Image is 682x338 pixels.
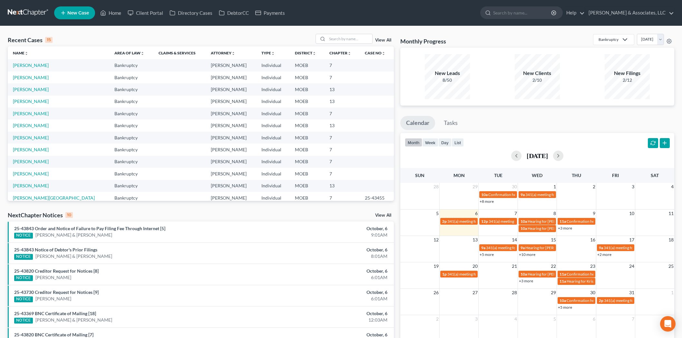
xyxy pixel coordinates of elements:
[550,236,557,244] span: 15
[433,262,439,270] span: 19
[605,70,650,77] div: New Filings
[267,274,387,281] div: 6:01AM
[109,132,154,144] td: Bankruptcy
[206,168,256,180] td: [PERSON_NAME]
[481,219,488,224] span: 12p
[525,192,588,197] span: 341(a) meeting for [PERSON_NAME]
[97,7,124,19] a: Home
[567,279,606,284] span: Hearing for Kristel How
[8,211,73,219] div: NextChapter Notices
[35,253,112,259] a: [PERSON_NAME] & [PERSON_NAME]
[14,318,33,324] div: NOTICE
[290,156,325,168] td: MOEB
[438,138,452,147] button: day
[8,36,53,44] div: Recent Cases
[668,236,674,244] span: 18
[324,119,360,131] td: 13
[567,219,640,224] span: Confirmation hearing for [PERSON_NAME]
[597,252,611,257] a: +2 more
[628,236,635,244] span: 17
[415,173,424,178] span: Sun
[109,168,154,180] td: Bankruptcy
[14,311,96,316] a: 25-43369 BNC Certificate of Mailing [18]
[290,144,325,155] td: MOEB
[290,168,325,180] td: MOEB
[324,168,360,180] td: 7
[525,245,576,250] span: Hearing for [PERSON_NAME]
[14,332,93,337] a: 25-43820 BNC Certificate of Mailing [7]
[435,315,439,323] span: 2
[256,96,289,108] td: Individual
[670,183,674,191] span: 4
[324,96,360,108] td: 13
[481,245,485,250] span: 9a
[206,132,256,144] td: [PERSON_NAME]
[631,183,635,191] span: 3
[206,144,256,155] td: [PERSON_NAME]
[668,210,674,217] span: 11
[324,156,360,168] td: 7
[405,138,422,147] button: month
[604,245,666,250] span: 341(a) meeting for [PERSON_NAME]
[400,116,435,130] a: Calendar
[13,75,49,80] a: [PERSON_NAME]
[45,37,53,43] div: 15
[375,38,391,42] a: View All
[360,192,394,204] td: 25-43455
[514,315,518,323] span: 4
[109,83,154,95] td: Bankruptcy
[480,252,494,257] a: +5 more
[521,272,527,277] span: 10a
[558,305,572,310] a: +5 more
[267,317,387,323] div: 12:03AM
[290,119,325,131] td: MOEB
[231,52,235,55] i: unfold_more
[290,71,325,83] td: MOEB
[267,232,387,238] div: 9:01AM
[511,183,518,191] span: 30
[604,298,666,303] span: 341(a) meeting for [PERSON_NAME]
[558,226,572,230] a: +3 more
[14,233,33,239] div: NOTICE
[14,226,165,231] a: 25-43843 Order and Notice of Failure to Pay Filing Fee Through Internet [5]
[109,180,154,192] td: Bankruptcy
[329,51,351,55] a: Chapterunfold_more
[528,226,612,231] span: Hearing for [PERSON_NAME] & [PERSON_NAME]
[216,7,252,19] a: DebtorCC
[13,135,49,140] a: [PERSON_NAME]
[511,262,518,270] span: 21
[35,274,71,281] a: [PERSON_NAME]
[267,253,387,259] div: 8:01AM
[599,245,603,250] span: 9a
[605,77,650,83] div: 2/12
[382,52,385,55] i: unfold_more
[612,173,619,178] span: Fri
[14,247,97,252] a: 25-43843 Notice of Debtor's Prior Filings
[447,219,510,224] span: 341(a) meeting for [PERSON_NAME]
[14,268,99,274] a: 25-43820 Creditor Request for Notices [8]
[668,262,674,270] span: 25
[481,192,488,197] span: 10a
[433,183,439,191] span: 28
[493,7,552,19] input: Search by name...
[13,111,49,116] a: [PERSON_NAME]
[442,272,447,277] span: 1p
[488,192,561,197] span: Confirmation hearing for [PERSON_NAME]
[14,275,33,281] div: NOTICE
[474,210,478,217] span: 6
[24,52,28,55] i: unfold_more
[256,192,289,204] td: Individual
[267,247,387,253] div: October, 6
[256,180,289,192] td: Individual
[153,46,206,59] th: Claims & Services
[599,37,619,42] div: Bankruptcy
[13,87,49,92] a: [PERSON_NAME]
[447,272,510,277] span: 341(a) meeting for [PERSON_NAME]
[267,310,387,317] div: October, 6
[206,108,256,119] td: [PERSON_NAME]
[521,192,525,197] span: 9a
[589,262,596,270] span: 23
[271,52,275,55] i: unfold_more
[528,272,578,277] span: Hearing for [PERSON_NAME]
[109,59,154,71] td: Bankruptcy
